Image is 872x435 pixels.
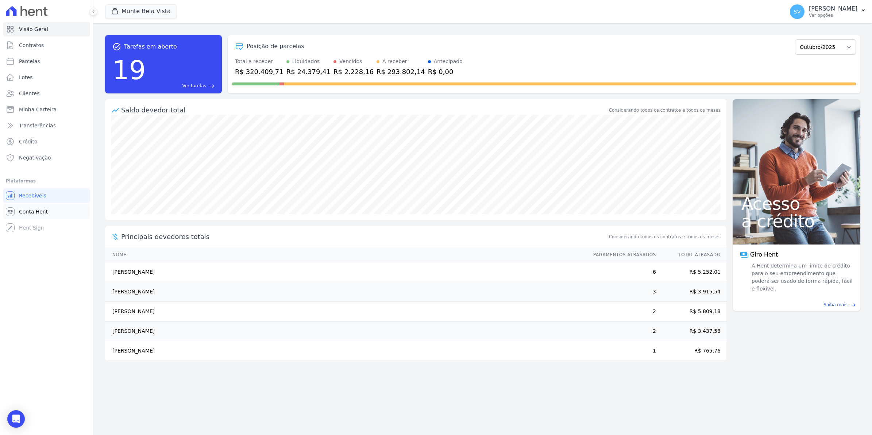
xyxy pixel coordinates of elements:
[105,4,177,18] button: Munte Bela Vista
[3,86,90,101] a: Clientes
[3,102,90,117] a: Minha Carteira
[656,262,726,282] td: R$ 5.252,01
[750,250,778,259] span: Giro Hent
[235,67,283,77] div: R$ 320.409,71
[339,58,362,65] div: Vencidos
[19,42,44,49] span: Contratos
[121,232,607,242] span: Principais devedores totais
[6,177,87,185] div: Plataformas
[19,58,40,65] span: Parcelas
[750,262,853,293] span: A Hent determina um limite de crédito para o seu empreendimento que poderá ser usado de forma ráp...
[19,154,51,161] span: Negativação
[656,282,726,302] td: R$ 3.915,54
[247,42,304,51] div: Posição de parcelas
[209,83,215,89] span: east
[149,82,215,89] a: Ver tarefas east
[182,82,206,89] span: Ver tarefas
[586,262,656,282] td: 6
[784,1,872,22] button: SV [PERSON_NAME] Ver opções
[3,204,90,219] a: Conta Hent
[286,67,331,77] div: R$ 24.379,41
[124,42,177,51] span: Tarefas em aberto
[609,234,721,240] span: Considerando todos os contratos e todos os meses
[656,247,726,262] th: Total Atrasado
[7,410,25,428] div: Open Intercom Messenger
[586,341,656,361] td: 1
[741,195,852,212] span: Acesso
[586,322,656,341] td: 2
[19,208,48,215] span: Conta Hent
[19,74,33,81] span: Lotes
[105,247,586,262] th: Nome
[586,282,656,302] td: 3
[3,38,90,53] a: Contratos
[121,105,607,115] div: Saldo devedor total
[19,106,57,113] span: Minha Carteira
[105,282,586,302] td: [PERSON_NAME]
[3,54,90,69] a: Parcelas
[434,58,463,65] div: Antecipado
[19,138,38,145] span: Crédito
[3,188,90,203] a: Recebíveis
[656,302,726,322] td: R$ 5.809,18
[586,302,656,322] td: 2
[105,262,586,282] td: [PERSON_NAME]
[3,70,90,85] a: Lotes
[3,150,90,165] a: Negativação
[382,58,407,65] div: A receber
[19,192,46,199] span: Recebíveis
[656,322,726,341] td: R$ 3.437,58
[737,301,856,308] a: Saiba mais east
[428,67,463,77] div: R$ 0,00
[105,302,586,322] td: [PERSON_NAME]
[809,12,857,18] p: Ver opções
[609,107,721,113] div: Considerando todos os contratos e todos os meses
[105,322,586,341] td: [PERSON_NAME]
[377,67,425,77] div: R$ 293.802,14
[3,134,90,149] a: Crédito
[112,51,146,89] div: 19
[105,341,586,361] td: [PERSON_NAME]
[850,302,856,308] span: east
[235,58,283,65] div: Total a receber
[656,341,726,361] td: R$ 765,76
[19,26,48,33] span: Visão Geral
[823,301,848,308] span: Saiba mais
[586,247,656,262] th: Pagamentos Atrasados
[19,90,39,97] span: Clientes
[333,67,374,77] div: R$ 2.228,16
[741,212,852,230] span: a crédito
[3,118,90,133] a: Transferências
[809,5,857,12] p: [PERSON_NAME]
[19,122,56,129] span: Transferências
[3,22,90,36] a: Visão Geral
[292,58,320,65] div: Liquidados
[112,42,121,51] span: task_alt
[794,9,800,14] span: SV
